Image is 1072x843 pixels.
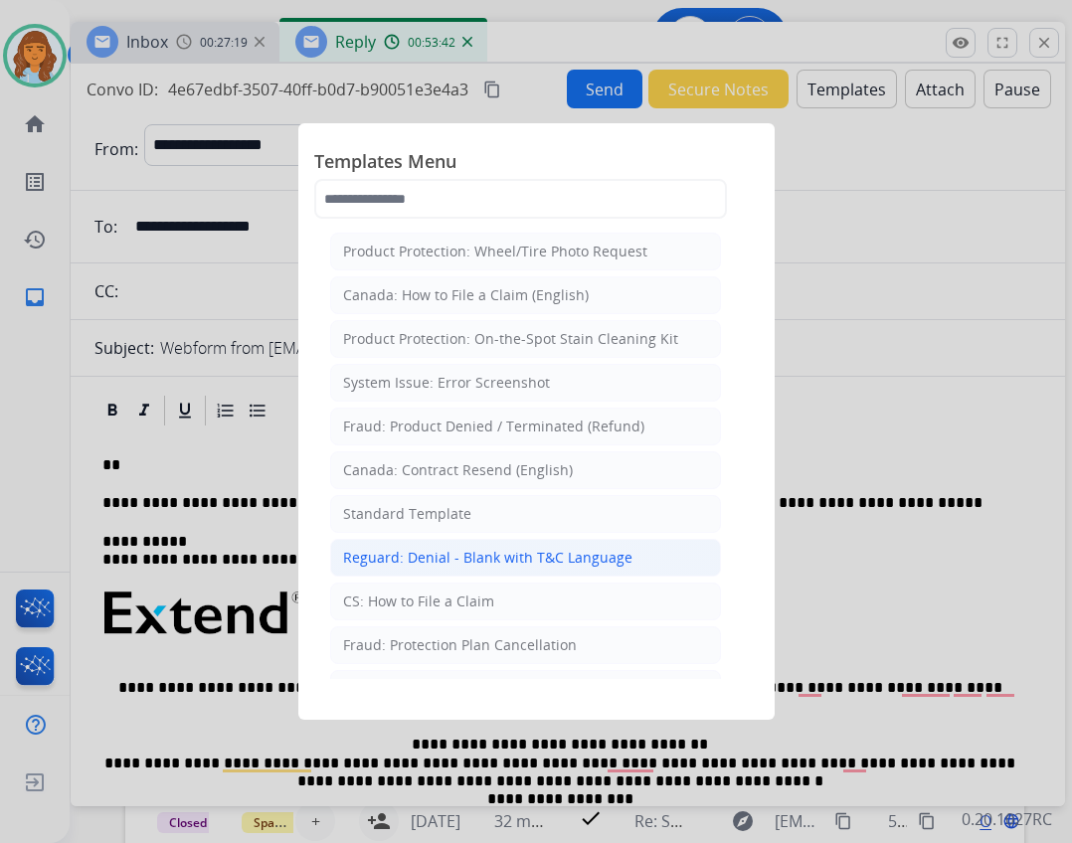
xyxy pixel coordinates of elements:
div: Canada: Contract Resend (English) [343,460,573,480]
span: Templates Menu [314,147,759,179]
div: System Issue: Error Screenshot [343,373,550,393]
div: Fraud: Product Denied / Terminated (Refund) [343,417,644,436]
div: Canada: How to File a Claim (English) [343,285,589,305]
div: Fraud: Protection Plan Cancellation [343,635,577,655]
div: Standard Template [343,504,471,524]
div: CS: How to File a Claim [343,591,494,611]
div: Reguard: Denial - Blank with T&C Language [343,548,632,568]
div: Product Protection: On-the-Spot Stain Cleaning Kit [343,329,678,349]
div: Product Protection: Wheel/Tire Photo Request [343,242,647,261]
